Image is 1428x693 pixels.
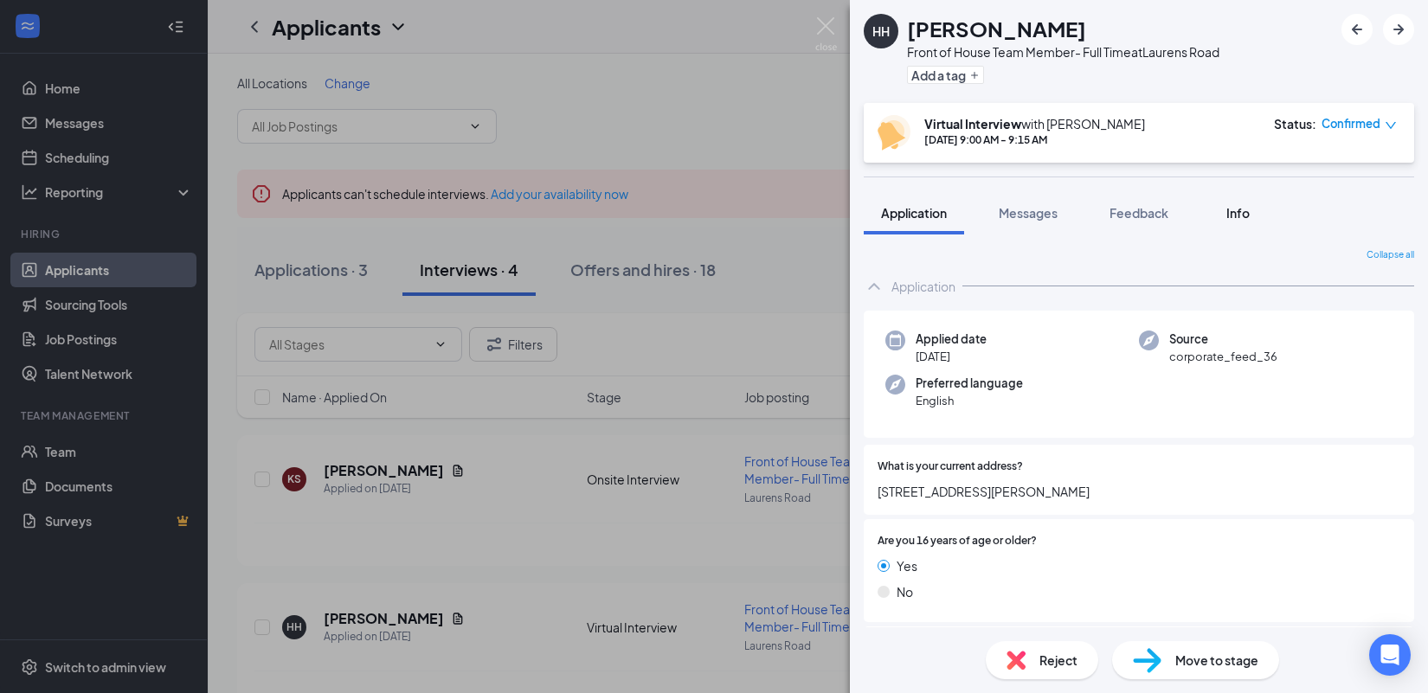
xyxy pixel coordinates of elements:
span: Yes [897,556,917,575]
svg: ArrowRight [1388,19,1409,40]
svg: ChevronUp [864,276,884,297]
span: Reject [1039,651,1077,670]
div: with [PERSON_NAME] [924,115,1145,132]
span: What is your current address? [878,459,1023,475]
div: HH [872,22,890,40]
span: [DATE] [916,348,987,365]
span: English [916,392,1023,409]
span: Are you 16 years of age or older? [878,533,1037,549]
span: No [897,582,913,601]
span: Move to stage [1175,651,1258,670]
button: PlusAdd a tag [907,66,984,84]
span: Applied date [916,330,987,348]
span: Info [1226,205,1250,221]
span: Confirmed [1322,115,1380,132]
div: [DATE] 9:00 AM - 9:15 AM [924,132,1145,147]
div: Front of House Team Member- Full Time at Laurens Road [907,43,1219,61]
h1: [PERSON_NAME] [907,14,1086,43]
span: [STREET_ADDRESS][PERSON_NAME] [878,482,1400,501]
span: Collapse all [1367,248,1414,262]
span: Source [1169,330,1277,348]
div: Application [891,278,955,295]
div: Status : [1274,115,1316,132]
span: corporate_feed_36 [1169,348,1277,365]
span: down [1385,119,1397,132]
button: ArrowRight [1383,14,1414,45]
svg: ArrowLeftNew [1347,19,1367,40]
svg: Plus [969,70,980,80]
div: Open Intercom Messenger [1369,634,1411,676]
span: Preferred language [916,375,1023,392]
button: ArrowLeftNew [1341,14,1373,45]
span: Feedback [1110,205,1168,221]
b: Virtual Interview [924,116,1021,132]
span: Application [881,205,947,221]
span: Messages [999,205,1058,221]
